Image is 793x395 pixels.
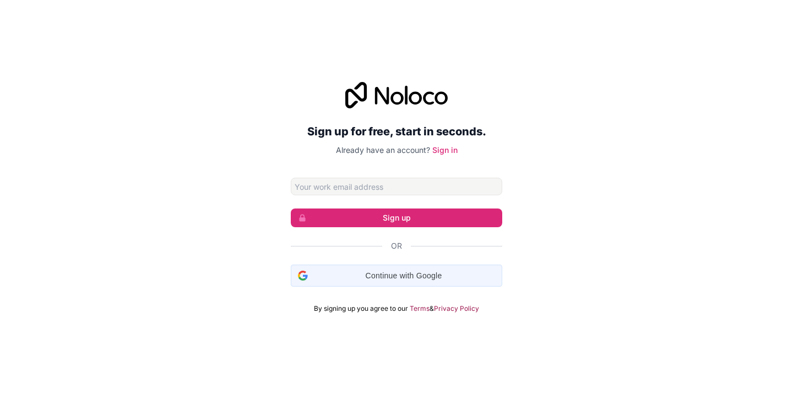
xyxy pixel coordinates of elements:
[312,270,495,282] span: Continue with Google
[291,209,502,227] button: Sign up
[336,145,430,155] span: Already have an account?
[285,286,508,310] iframe: Sign in with Google Button
[391,240,402,251] span: Or
[432,145,458,155] a: Sign in
[291,178,502,195] input: Email address
[291,265,502,287] div: Continue with Google
[291,122,502,141] h2: Sign up for free, start in seconds.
